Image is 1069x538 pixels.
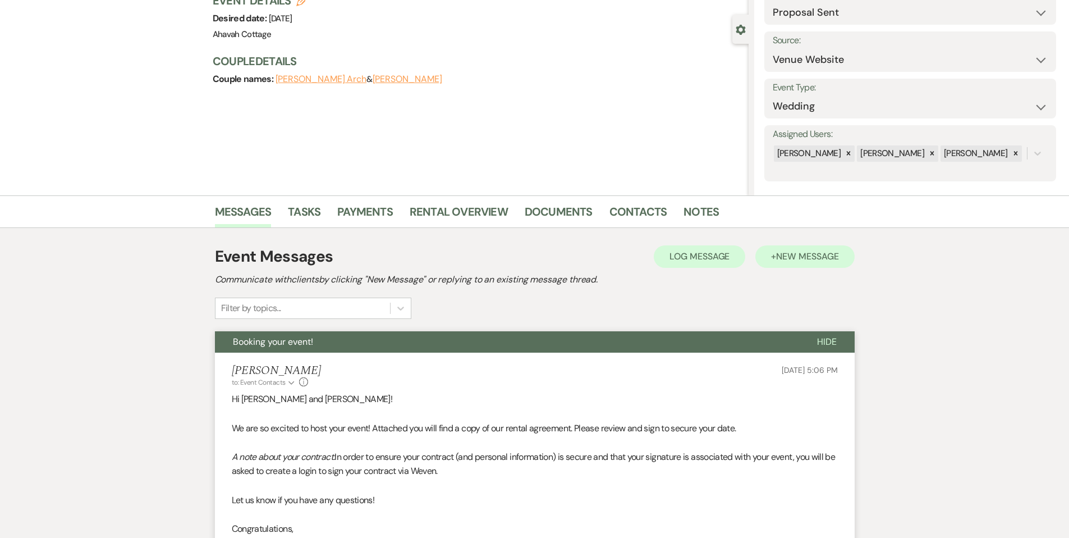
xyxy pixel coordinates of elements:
[233,336,313,348] span: Booking your event!
[654,245,745,268] button: Log Message
[736,24,746,34] button: Close lead details
[773,33,1048,49] label: Source:
[215,203,272,227] a: Messages
[221,302,281,315] div: Filter by topics...
[525,203,593,227] a: Documents
[817,336,837,348] span: Hide
[773,80,1048,96] label: Event Type:
[232,494,375,506] span: Let us know if you have any questions!
[337,203,393,227] a: Payments
[232,392,838,407] p: Hi [PERSON_NAME] and [PERSON_NAME]!
[232,377,296,387] button: to: Event Contacts
[232,451,335,463] em: A note about your contract:
[213,73,276,85] span: Couple names:
[213,29,272,40] span: Ahavah Cottage
[276,75,367,84] button: [PERSON_NAME] Arch
[232,422,736,434] span: We are so excited to host your event! Attached you will find a copy of our rental agreement. Plea...
[215,331,799,353] button: Booking your event!
[215,273,855,286] h2: Communicate with clients by clicking "New Message" or replying to an existing message thread.
[773,126,1048,143] label: Assigned Users:
[288,203,320,227] a: Tasks
[232,523,293,535] span: Congratulations,
[276,74,442,85] span: &
[683,203,719,227] a: Notes
[776,250,838,262] span: New Message
[774,145,843,162] div: [PERSON_NAME]
[799,331,855,353] button: Hide
[410,203,508,227] a: Rental Overview
[269,13,292,24] span: [DATE]
[232,451,836,477] span: In order to ensure your contract (and personal information) is secure and that your signature is ...
[215,245,333,268] h1: Event Messages
[669,250,730,262] span: Log Message
[609,203,667,227] a: Contacts
[213,53,737,69] h3: Couple Details
[857,145,926,162] div: [PERSON_NAME]
[213,12,269,24] span: Desired date:
[755,245,854,268] button: +New Message
[232,364,321,378] h5: [PERSON_NAME]
[373,75,442,84] button: [PERSON_NAME]
[940,145,1010,162] div: [PERSON_NAME]
[232,378,286,387] span: to: Event Contacts
[782,365,837,375] span: [DATE] 5:06 PM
